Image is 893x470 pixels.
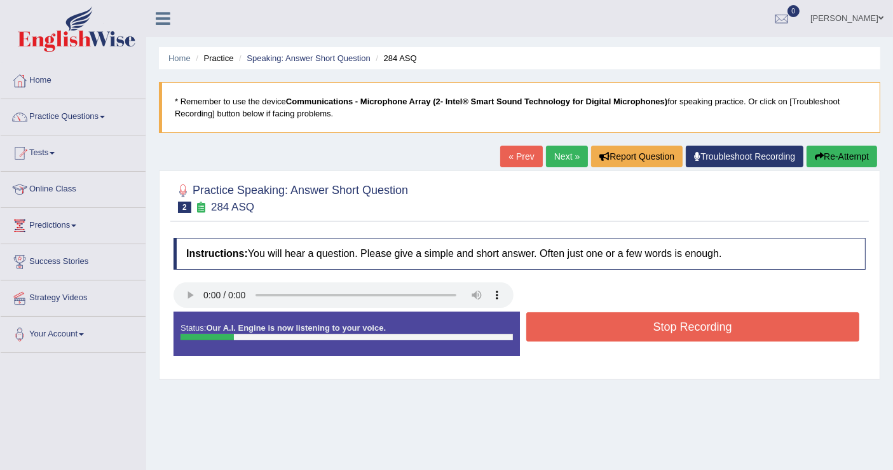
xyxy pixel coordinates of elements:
[1,99,146,131] a: Practice Questions
[174,238,866,270] h4: You will hear a question. Please give a simple and short answer. Often just one or a few words is...
[159,82,880,133] blockquote: * Remember to use the device for speaking practice. Or click on [Troubleshoot Recording] button b...
[1,280,146,312] a: Strategy Videos
[206,323,386,333] strong: Our A.I. Engine is now listening to your voice.
[1,244,146,276] a: Success Stories
[372,52,416,64] li: 284 ASQ
[286,97,667,106] b: Communications - Microphone Array (2- Intel® Smart Sound Technology for Digital Microphones)
[247,53,370,63] a: Speaking: Answer Short Question
[1,208,146,240] a: Predictions
[1,317,146,349] a: Your Account
[686,146,803,167] a: Troubleshoot Recording
[591,146,683,167] button: Report Question
[174,181,408,213] h2: Practice Speaking: Answer Short Question
[1,172,146,204] a: Online Class
[186,248,248,259] b: Instructions:
[168,53,191,63] a: Home
[174,312,520,356] div: Status:
[211,201,254,213] small: 284 ASQ
[178,202,191,213] span: 2
[787,5,800,17] span: 0
[1,63,146,95] a: Home
[194,202,208,214] small: Exam occurring question
[500,146,542,167] a: « Prev
[526,312,860,342] button: Stop Recording
[546,146,588,167] a: Next »
[1,135,146,167] a: Tests
[807,146,877,167] button: Re-Attempt
[193,52,233,64] li: Practice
